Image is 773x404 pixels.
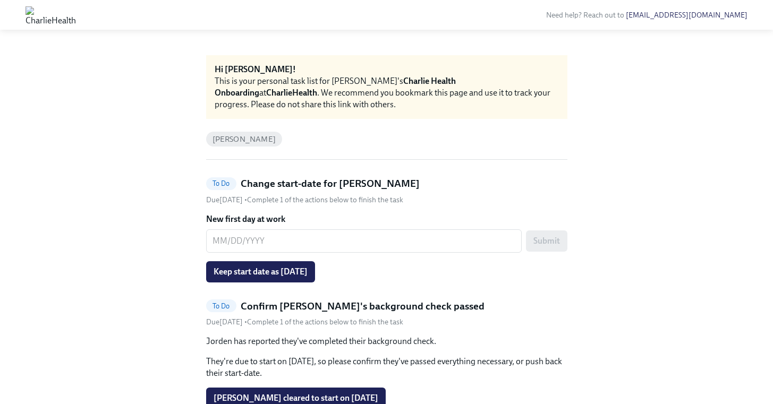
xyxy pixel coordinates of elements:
[546,11,747,20] span: Need help? Reach out to
[206,177,567,205] a: To DoChange start-date for [PERSON_NAME]Due[DATE] •Complete 1 of the actions below to finish the ...
[215,64,296,74] strong: Hi [PERSON_NAME]!
[214,267,308,277] span: Keep start date as [DATE]
[206,195,244,204] span: Thursday, October 2nd 2025, 10:00 am
[206,302,236,310] span: To Do
[206,317,244,326] span: Thursday, October 2nd 2025, 10:00 am
[206,261,315,282] button: Keep start date as [DATE]
[206,299,567,328] a: To DoConfirm [PERSON_NAME]'s background check passedDue[DATE] •Complete 1 of the actions below to...
[206,336,567,347] p: Jorden has reported they've completed their background check.
[206,356,567,379] p: They're due to start on [DATE], so please confirm they've passed everything necessary, or push ba...
[206,317,403,327] div: • Complete 1 of the actions below to finish the task
[214,393,378,403] span: [PERSON_NAME] cleared to start on [DATE]
[266,88,317,98] strong: CharlieHealth
[206,179,236,187] span: To Do
[206,195,403,205] div: • Complete 1 of the actions below to finish the task
[206,135,283,143] span: [PERSON_NAME]
[206,213,567,225] label: New first day at work
[241,177,420,191] h5: Change start-date for [PERSON_NAME]
[26,6,76,23] img: CharlieHealth
[215,75,559,110] div: This is your personal task list for [PERSON_NAME]'s at . We recommend you bookmark this page and ...
[626,11,747,20] a: [EMAIL_ADDRESS][DOMAIN_NAME]
[241,299,485,313] h5: Confirm [PERSON_NAME]'s background check passed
